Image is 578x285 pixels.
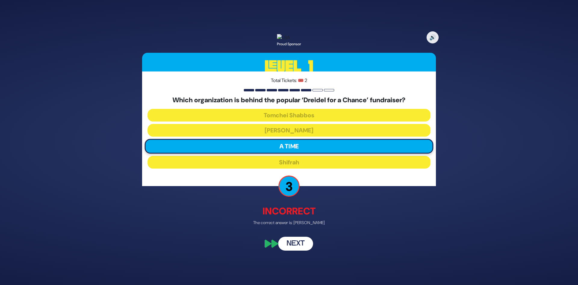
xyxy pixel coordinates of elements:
[278,176,300,197] p: 3
[148,96,430,104] h5: Which organization is behind the popular ‘Dreidel for a Chance’ fundraiser?
[148,77,430,84] p: Total Tickets: 🎟️ 2
[142,204,436,219] p: Incorrect
[148,156,430,169] button: Shifrah
[142,53,436,80] h3: Level 1
[278,237,313,251] button: Next
[277,34,290,41] img: LBA
[277,41,301,47] div: Proud Sponsor
[145,139,433,154] button: A TIME
[427,31,439,43] button: 🔊
[148,109,430,122] button: Tomchei Shabbos
[148,124,430,137] button: [PERSON_NAME]
[142,220,436,226] p: The correct answer is: [PERSON_NAME]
